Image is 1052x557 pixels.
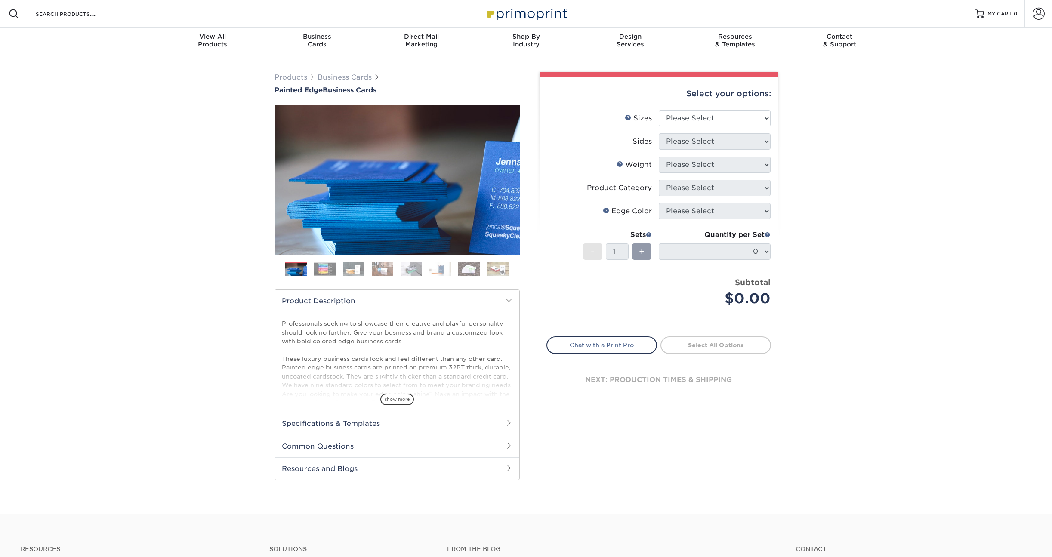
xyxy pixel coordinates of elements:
[787,28,892,55] a: Contact& Support
[683,33,787,48] div: & Templates
[343,262,364,277] img: Business Cards 03
[474,33,578,40] span: Shop By
[587,183,652,193] div: Product Category
[546,77,771,110] div: Select your options:
[660,336,771,354] a: Select All Options
[583,230,652,240] div: Sets
[483,4,569,23] img: Primoprint
[429,262,451,277] img: Business Cards 06
[265,33,369,40] span: Business
[787,33,892,48] div: & Support
[474,33,578,48] div: Industry
[275,412,519,434] h2: Specifications & Templates
[659,230,771,240] div: Quantity per Set
[683,33,787,40] span: Resources
[314,262,336,276] img: Business Cards 02
[625,113,652,123] div: Sizes
[369,33,474,40] span: Direct Mail
[21,545,256,553] h4: Resources
[591,245,595,258] span: -
[546,354,771,406] div: next: production times & shipping
[275,457,519,480] h2: Resources and Blogs
[275,86,520,94] a: Painted EdgeBusiness Cards
[275,57,520,302] img: Painted Edge 01
[401,262,422,277] img: Business Cards 05
[318,73,372,81] a: Business Cards
[796,545,1031,553] a: Contact
[735,277,771,287] strong: Subtotal
[474,28,578,55] a: Shop ByIndustry
[369,33,474,48] div: Marketing
[665,288,771,309] div: $0.00
[275,290,519,312] h2: Product Description
[282,319,512,486] p: Professionals seeking to showcase their creative and playful personality should look no further. ...
[617,160,652,170] div: Weight
[639,245,645,258] span: +
[369,28,474,55] a: Direct MailMarketing
[265,33,369,48] div: Cards
[380,394,414,405] span: show more
[269,545,434,553] h4: Solutions
[160,33,265,40] span: View All
[285,259,307,280] img: Business Cards 01
[275,86,323,94] span: Painted Edge
[987,10,1012,18] span: MY CART
[578,28,683,55] a: DesignServices
[160,33,265,48] div: Products
[458,262,480,277] img: Business Cards 07
[603,206,652,216] div: Edge Color
[160,28,265,55] a: View AllProducts
[275,86,520,94] h1: Business Cards
[578,33,683,48] div: Services
[787,33,892,40] span: Contact
[447,545,772,553] h4: From the Blog
[275,435,519,457] h2: Common Questions
[578,33,683,40] span: Design
[1014,11,1018,17] span: 0
[487,262,509,277] img: Business Cards 08
[372,262,393,277] img: Business Cards 04
[275,73,307,81] a: Products
[35,9,119,19] input: SEARCH PRODUCTS.....
[683,28,787,55] a: Resources& Templates
[632,136,652,147] div: Sides
[265,28,369,55] a: BusinessCards
[546,336,657,354] a: Chat with a Print Pro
